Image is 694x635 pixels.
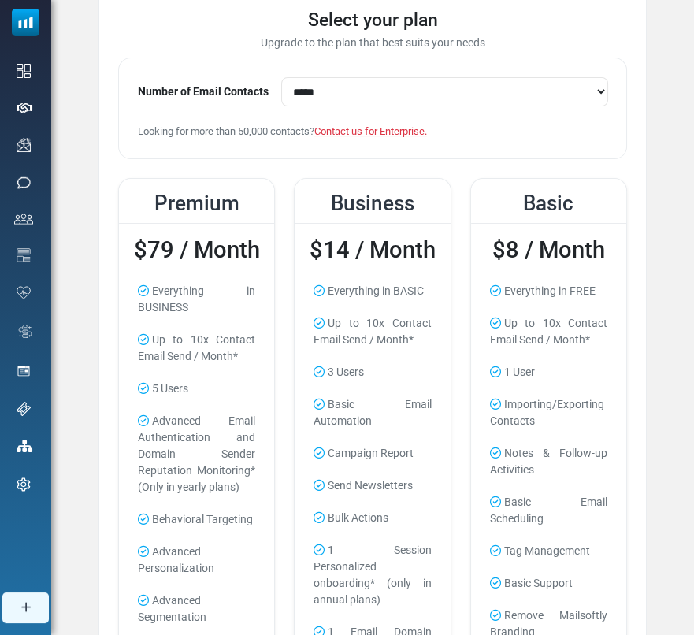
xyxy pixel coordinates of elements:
img: dashboard-icon.svg [17,64,31,78]
img: domain-health-icon.svg [17,286,31,299]
span: Looking for more than 50,000 contacts? [138,125,427,137]
img: mailsoftly_icon_blue_white.svg [12,9,39,36]
li: 1 Session Personalized onboarding* (only in annual plans) [307,536,437,615]
span: Basic [523,191,573,215]
a: Contact us for Enterprise. [314,125,427,137]
h2: $14 / Month [307,236,437,264]
img: settings-icon.svg [17,477,31,492]
li: Bulk Actions [307,503,437,533]
img: landing_pages.svg [17,364,31,378]
li: 5 Users [132,374,262,403]
img: sms-icon.png [17,176,31,190]
li: Notes & Follow-up Activities [484,439,614,485]
div: Upgrade to the plan that best suits your needs [118,35,627,51]
img: campaigns-icon.png [17,138,31,152]
li: Basic Email Automation [307,390,437,436]
li: Up to 10x Contact Email Send / Month* [307,309,437,355]
li: 3 Users [307,358,437,387]
li: Advanced Personalization [132,537,262,583]
img: email-templates-icon.svg [17,248,31,262]
div: Select your plan [118,7,627,35]
li: Send Newsletters [307,471,437,500]
li: Up to 10x Contact Email Send / Month* [132,325,262,371]
li: Campaign Report [307,439,437,468]
li: Importing/Exporting Contacts [484,390,614,436]
li: Advanced Segmentation [132,586,262,632]
li: Basic Email Scheduling [484,488,614,533]
span: Premium [154,191,239,215]
span: Business [331,191,414,215]
li: Basic Support [484,569,614,598]
img: workflow.svg [17,323,34,341]
li: Behavioral Targeting [132,505,262,534]
li: 1 User [484,358,614,387]
li: Advanced Email Authentication and Domain Sender Reputation Monitoring*(Only in yearly plans) [132,407,262,502]
h2: $79 / Month [132,236,262,264]
li: Everything in BASIC [307,277,437,306]
img: support-icon.svg [17,402,31,416]
li: Up to 10x Contact Email Send / Month* [484,309,614,355]
img: contacts-icon.svg [14,214,33,225]
li: Everything in BUSINESS [132,277,262,322]
h2: $8 / Month [484,236,614,264]
li: Everything in FREE [484,277,614,306]
label: Number of Email Contacts [138,84,269,100]
li: Tag Management [484,537,614,566]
